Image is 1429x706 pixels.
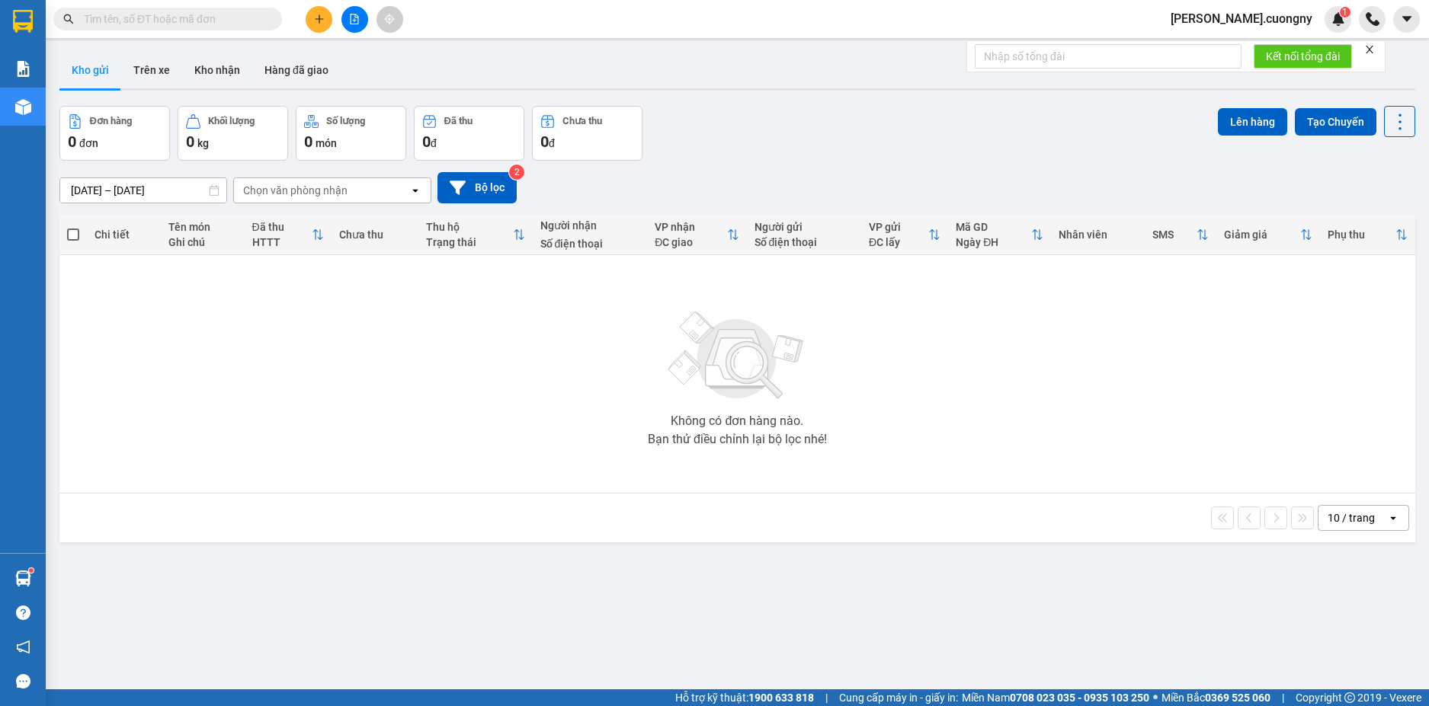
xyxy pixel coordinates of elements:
[675,689,814,706] span: Hỗ trợ kỹ thuật:
[1161,689,1270,706] span: Miền Bắc
[59,106,170,161] button: Đơn hàng0đơn
[509,165,524,180] sup: 2
[1152,228,1197,241] div: SMS
[16,674,30,688] span: message
[962,689,1149,706] span: Miền Nam
[90,116,132,126] div: Đơn hàng
[956,221,1031,233] div: Mã GD
[68,133,76,151] span: 0
[252,236,312,248] div: HTTT
[1282,689,1284,706] span: |
[562,116,602,126] div: Chưa thu
[1158,9,1325,28] span: [PERSON_NAME].cuongny
[532,106,642,161] button: Chưa thu0đ
[376,6,403,33] button: aim
[296,106,406,161] button: Số lượng0món
[1342,7,1347,18] span: 1
[60,178,226,203] input: Select a date range.
[647,215,746,255] th: Toggle SortBy
[948,215,1051,255] th: Toggle SortBy
[437,172,517,203] button: Bộ lọc
[422,133,431,151] span: 0
[13,10,33,33] img: logo-vxr
[414,106,524,161] button: Đã thu0đ
[540,219,640,232] div: Người nhận
[655,221,726,233] div: VP nhận
[975,44,1242,69] input: Nhập số tổng đài
[316,137,337,149] span: món
[121,52,182,88] button: Trên xe
[314,14,325,24] span: plus
[252,52,341,88] button: Hàng đã giao
[671,415,803,427] div: Không có đơn hàng nào.
[1331,12,1345,26] img: icon-new-feature
[1340,7,1351,18] sup: 1
[208,116,255,126] div: Khối lượng
[15,99,31,115] img: warehouse-icon
[418,215,532,255] th: Toggle SortBy
[1320,215,1415,255] th: Toggle SortBy
[84,11,264,27] input: Tìm tên, số ĐT hoặc mã đơn
[326,116,365,126] div: Số lượng
[252,221,312,233] div: Đã thu
[661,302,813,409] img: svg+xml;base64,PHN2ZyBjbGFzcz0ibGlzdC1wbHVnX19zdmciIHhtbG5zPSJodHRwOi8vd3d3LnczLm9yZy8yMDAwL3N2Zy...
[168,236,237,248] div: Ghi chú
[869,236,928,248] div: ĐC lấy
[426,221,512,233] div: Thu hộ
[426,236,512,248] div: Trạng thái
[95,228,153,241] div: Chi tiết
[16,640,30,654] span: notification
[839,689,958,706] span: Cung cấp máy in - giấy in:
[540,238,640,250] div: Số điện thoại
[1205,692,1270,704] strong: 0369 525 060
[1266,48,1340,65] span: Kết nối tổng đài
[59,52,121,88] button: Kho gửi
[748,692,814,704] strong: 1900 633 818
[243,183,348,198] div: Chọn văn phòng nhận
[1366,12,1379,26] img: phone-icon
[15,570,31,586] img: warehouse-icon
[1010,692,1149,704] strong: 0708 023 035 - 0935 103 250
[755,236,854,248] div: Số điện thoại
[1254,44,1352,69] button: Kết nối tổng đài
[1400,12,1414,26] span: caret-down
[306,6,332,33] button: plus
[1344,692,1355,703] span: copyright
[29,568,34,573] sup: 1
[1153,695,1158,701] span: ⚪️
[384,14,395,24] span: aim
[186,133,194,151] span: 0
[444,116,473,126] div: Đã thu
[1387,512,1399,524] svg: open
[956,236,1031,248] div: Ngày ĐH
[1218,108,1287,136] button: Lên hàng
[1145,215,1216,255] th: Toggle SortBy
[755,221,854,233] div: Người gửi
[197,137,209,149] span: kg
[245,215,332,255] th: Toggle SortBy
[1393,6,1420,33] button: caret-down
[431,137,437,149] span: đ
[178,106,288,161] button: Khối lượng0kg
[549,137,555,149] span: đ
[63,14,74,24] span: search
[1216,215,1320,255] th: Toggle SortBy
[861,215,948,255] th: Toggle SortBy
[1328,228,1395,241] div: Phụ thu
[79,137,98,149] span: đơn
[168,221,237,233] div: Tên món
[341,6,368,33] button: file-add
[304,133,312,151] span: 0
[1328,510,1375,526] div: 10 / trang
[825,689,828,706] span: |
[648,433,827,446] div: Bạn thử điều chỉnh lại bộ lọc nhé!
[869,221,928,233] div: VP gửi
[1295,108,1376,136] button: Tạo Chuyến
[182,52,252,88] button: Kho nhận
[409,184,421,196] svg: open
[339,228,411,241] div: Chưa thu
[15,61,31,77] img: solution-icon
[16,605,30,620] span: question-circle
[1224,228,1300,241] div: Giảm giá
[349,14,360,24] span: file-add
